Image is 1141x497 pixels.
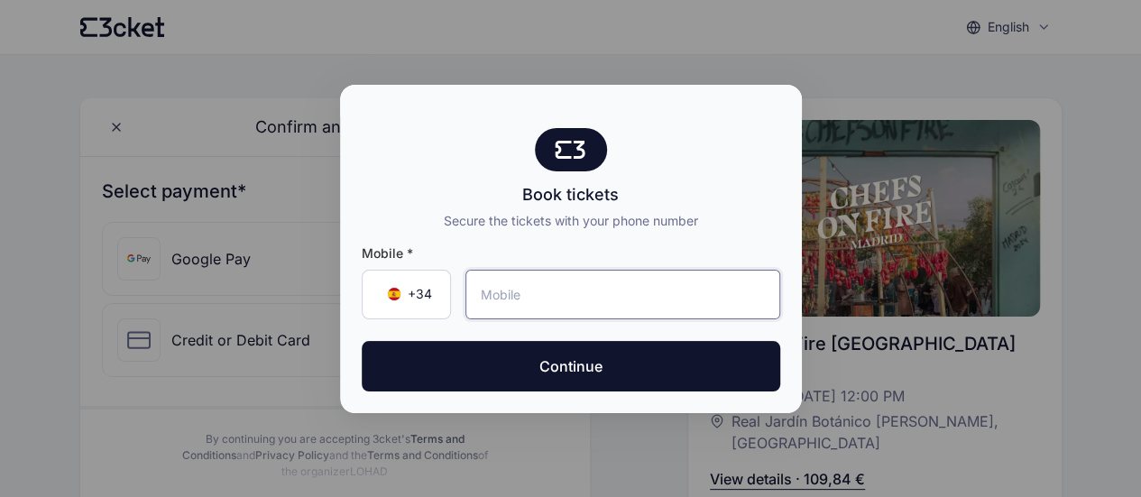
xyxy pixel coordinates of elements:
[362,270,451,319] div: Country Code Selector
[444,182,698,207] div: Book tickets
[362,341,780,391] button: Continue
[408,285,432,303] span: +34
[362,244,780,262] span: Mobile *
[444,211,698,230] div: Secure the tickets with your phone number
[465,270,780,319] input: Mobile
